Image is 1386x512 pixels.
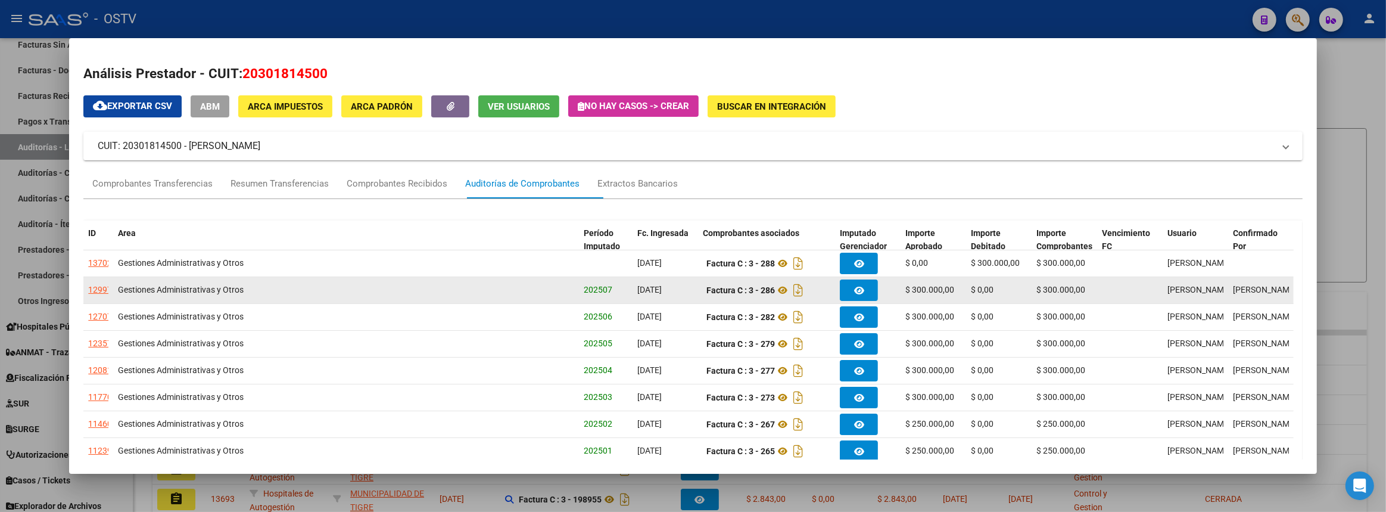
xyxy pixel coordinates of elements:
[698,221,835,260] datatable-header-cell: Comprobantes asociados
[88,364,112,377] div: 12081
[905,312,954,321] span: $ 300.000,00
[706,259,775,268] strong: Factura C : 3 - 288
[1036,312,1085,321] span: $ 300.000,00
[717,101,826,112] span: Buscar en Integración
[341,95,422,117] button: ARCA Padrón
[118,446,244,455] span: Gestiones Administrativas y Otros
[790,308,806,327] i: Descargar documento
[905,446,954,455] span: $ 250.000,00
[637,419,662,429] span: [DATE]
[568,95,699,117] button: No hay casos -> Crear
[1036,285,1085,294] span: $ 300.000,00
[1228,221,1294,260] datatable-header-cell: Confirmado Por
[905,392,954,402] span: $ 300.000,00
[1036,228,1092,252] span: Importe Comprobantes
[465,177,580,191] div: Auditorías de Comprobantes
[708,95,836,117] button: Buscar en Integración
[1167,419,1231,429] span: [PERSON_NAME]
[88,444,112,458] div: 11239
[1233,339,1297,348] span: [PERSON_NAME]
[98,139,1273,153] mat-panel-title: CUIT: 20301814500 - [PERSON_NAME]
[578,101,689,111] span: No hay casos -> Crear
[790,254,806,273] i: Descargar documento
[971,419,993,429] span: $ 0,00
[1167,285,1231,294] span: [PERSON_NAME]
[1233,365,1297,375] span: [PERSON_NAME]
[248,101,323,112] span: ARCA Impuestos
[971,365,993,375] span: $ 0,00
[88,390,112,404] div: 11770
[706,366,775,376] strong: Factura C : 3 - 277
[118,365,244,375] span: Gestiones Administrativas y Otros
[351,101,413,112] span: ARCA Padrón
[584,228,620,252] span: Período Imputado
[83,64,1302,84] h2: Análisis Prestador - CUIT:
[83,221,113,260] datatable-header-cell: ID
[478,95,559,117] button: Ver Usuarios
[1036,365,1085,375] span: $ 300.000,00
[703,228,799,238] span: Comprobantes asociados
[584,392,612,402] span: 202503
[1032,221,1097,260] datatable-header-cell: Importe Comprobantes
[584,339,612,348] span: 202505
[971,446,993,455] span: $ 0,00
[118,392,244,402] span: Gestiones Administrativas y Otros
[790,442,806,461] i: Descargar documento
[1233,392,1297,402] span: [PERSON_NAME]
[706,393,775,402] strong: Factura C : 3 - 273
[93,98,107,113] mat-icon: cloud_download
[790,415,806,434] i: Descargar documento
[118,312,244,321] span: Gestiones Administrativas y Otros
[637,392,662,402] span: [DATE]
[83,95,182,117] button: Exportar CSV
[971,228,1005,252] span: Importe Debitado
[637,365,662,375] span: [DATE]
[1167,258,1231,268] span: [PERSON_NAME]
[1036,446,1085,455] span: $ 250.000,00
[706,420,775,429] strong: Factura C : 3 - 267
[1167,446,1231,455] span: [PERSON_NAME]
[790,361,806,380] i: Descargar documento
[637,446,662,455] span: [DATE]
[118,258,244,268] span: Gestiones Administrativas y Otros
[118,228,136,238] span: Area
[706,286,775,295] strong: Factura C : 3 - 286
[88,283,112,297] div: 12997
[637,258,662,268] span: [DATE]
[1345,471,1374,500] div: Open Intercom Messenger
[1233,446,1297,455] span: [PERSON_NAME]
[706,339,775,349] strong: Factura C : 3 - 279
[118,285,244,294] span: Gestiones Administrativas y Otros
[231,177,329,191] div: Resumen Transferencias
[905,285,954,294] span: $ 300.000,00
[971,392,993,402] span: $ 0,00
[966,221,1032,260] datatable-header-cell: Importe Debitado
[633,221,698,260] datatable-header-cell: Fc. Ingresada
[790,388,806,407] i: Descargar documento
[637,312,662,321] span: [DATE]
[238,95,332,117] button: ARCA Impuestos
[905,258,928,268] span: $ 0,00
[901,221,966,260] datatable-header-cell: Importe Aprobado
[790,334,806,353] i: Descargar documento
[706,312,775,322] strong: Factura C : 3 - 282
[579,221,633,260] datatable-header-cell: Período Imputado
[584,419,612,429] span: 202502
[1163,221,1228,260] datatable-header-cell: Usuario
[113,221,579,260] datatable-header-cell: Area
[584,446,612,455] span: 202501
[835,221,901,260] datatable-header-cell: Imputado Gerenciador
[1167,339,1231,348] span: [PERSON_NAME]
[597,177,678,191] div: Extractos Bancarios
[584,285,612,294] span: 202507
[971,285,993,294] span: $ 0,00
[905,365,954,375] span: $ 300.000,00
[971,312,993,321] span: $ 0,00
[584,312,612,321] span: 202506
[118,339,244,348] span: Gestiones Administrativas y Otros
[706,446,775,456] strong: Factura C : 3 - 265
[88,417,112,431] div: 11460
[1233,312,1297,321] span: [PERSON_NAME]
[971,258,1020,268] span: $ 300.000,00
[1233,285,1297,294] span: [PERSON_NAME]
